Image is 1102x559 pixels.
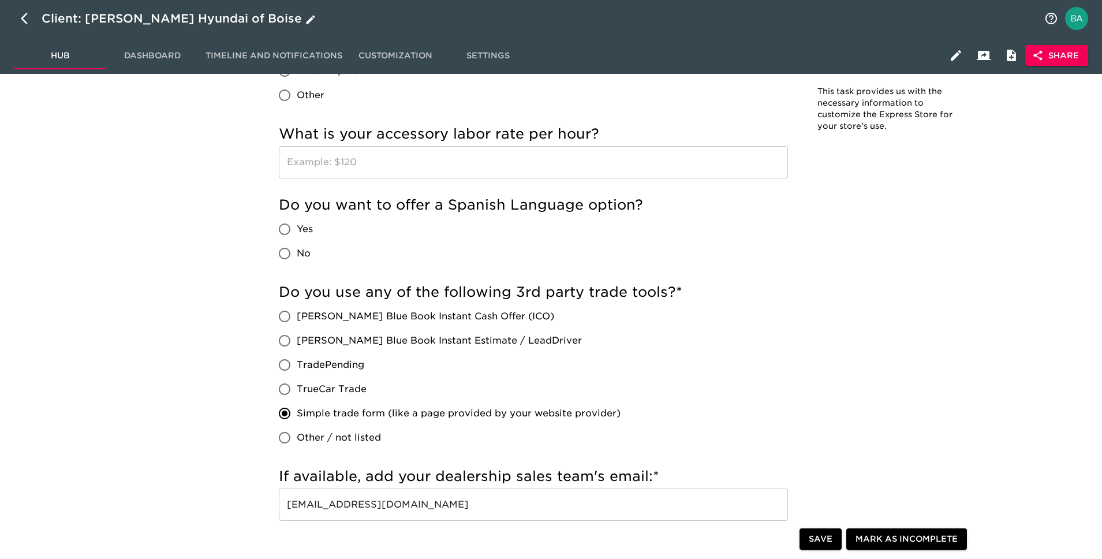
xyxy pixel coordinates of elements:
span: [PERSON_NAME] Blue Book Instant Estimate / LeadDriver [297,334,582,348]
span: No [297,247,311,260]
span: Yes [297,222,313,236]
img: Profile [1065,7,1088,30]
span: Mark as Incomplete [856,532,958,547]
h5: If available, add your dealership sales team's email: [279,467,788,486]
span: Settings [449,49,527,63]
button: Internal Notes and Comments [998,42,1025,69]
span: TradePending [297,358,364,372]
button: Mark as Incomplete [846,529,967,550]
h5: Do you want to offer a Spanish Language option? [279,196,788,214]
span: Save [809,532,832,547]
input: Example: $120 [279,146,788,178]
h5: Do you use any of the following 3rd party trade tools? [279,283,788,301]
button: Client View [970,42,998,69]
span: Hub [21,49,99,63]
span: Other [297,88,324,102]
button: Save [800,529,842,550]
span: Other / not listed [297,431,381,445]
span: Simple trade form (like a page provided by your website provider) [297,407,621,420]
span: Timeline and Notifications [206,49,342,63]
span: TrueCar Trade [297,382,367,396]
h5: What is your accessory labor rate per hour? [279,125,788,143]
span: [PERSON_NAME] Blue Book Instant Cash Offer (ICO) [297,310,554,323]
span: Share [1034,49,1079,63]
span: Dashboard [113,49,192,63]
button: Edit Hub [942,42,970,69]
input: Example: salesteam@roadstertoyota.com [279,489,788,521]
p: This task provides us with the necessary information to customize the Express Store for your stor... [817,86,956,132]
button: Share [1025,45,1088,66]
div: Client: [PERSON_NAME] Hyundai of Boise [42,9,318,28]
span: Customization [356,49,435,63]
button: notifications [1037,5,1065,32]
